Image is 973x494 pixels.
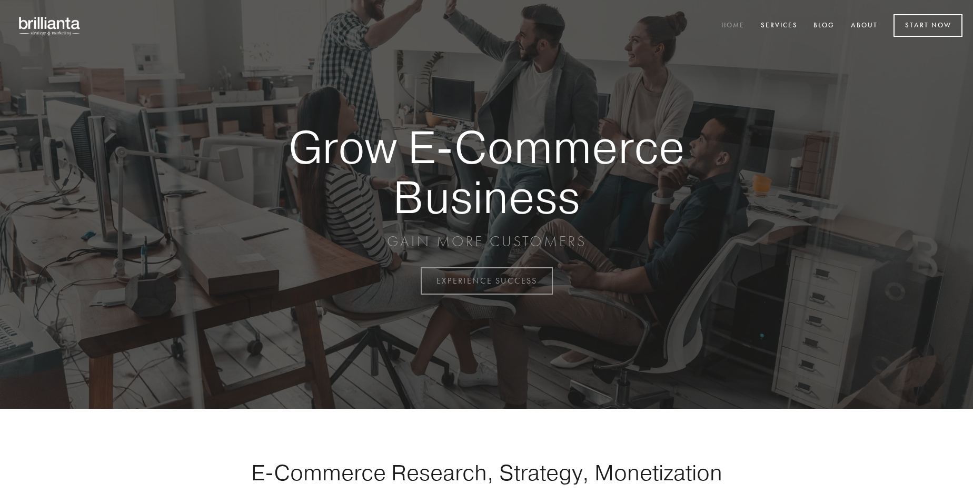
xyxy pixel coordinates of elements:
a: Blog [807,17,841,35]
strong: Grow E-Commerce Business [252,122,721,221]
a: Home [714,17,751,35]
h1: E-Commerce Research, Strategy, Monetization [218,459,755,486]
a: Start Now [893,14,962,37]
a: About [844,17,885,35]
a: Services [754,17,805,35]
a: EXPERIENCE SUCCESS [421,267,553,295]
p: GAIN MORE CUSTOMERS [252,232,721,251]
img: brillianta - research, strategy, marketing [11,11,90,41]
